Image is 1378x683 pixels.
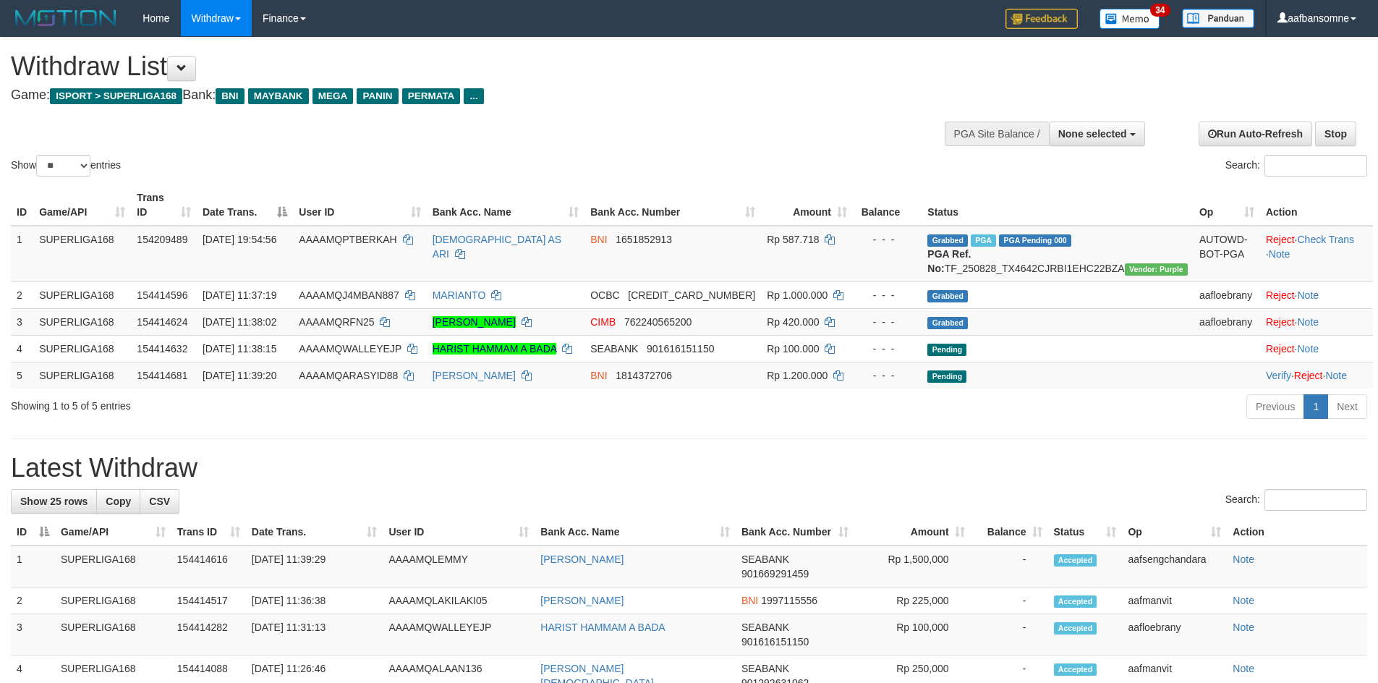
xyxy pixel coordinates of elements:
[927,344,966,356] span: Pending
[853,184,922,226] th: Balance
[854,519,971,546] th: Amount: activate to sort column ascending
[1199,122,1312,146] a: Run Auto-Refresh
[246,614,383,656] td: [DATE] 11:31:13
[1054,595,1097,608] span: Accepted
[299,289,399,301] span: AAAAMQJ4MBAN887
[999,234,1071,247] span: PGA Pending
[971,546,1048,587] td: -
[312,88,354,104] span: MEGA
[1266,343,1295,355] a: Reject
[1303,394,1328,419] a: 1
[1297,316,1319,328] a: Note
[1260,308,1373,335] td: ·
[11,226,33,282] td: 1
[971,614,1048,656] td: -
[11,614,55,656] td: 3
[1048,519,1123,546] th: Status: activate to sort column ascending
[203,370,276,381] span: [DATE] 11:39:20
[433,289,486,301] a: MARIANTO
[131,184,197,226] th: Trans ID: activate to sort column ascending
[590,289,619,301] span: OCBC
[11,587,55,614] td: 2
[11,489,97,514] a: Show 25 rows
[1266,289,1295,301] a: Reject
[1269,248,1290,260] a: Note
[20,496,88,507] span: Show 25 rows
[927,248,971,274] b: PGA Ref. No:
[55,546,171,587] td: SUPERLIGA168
[293,184,426,226] th: User ID: activate to sort column ascending
[106,496,131,507] span: Copy
[11,88,904,103] h4: Game: Bank:
[584,184,761,226] th: Bank Acc. Number: activate to sort column ascending
[761,595,817,606] span: Copy 1997115556 to clipboard
[11,519,55,546] th: ID: activate to sort column descending
[616,234,672,245] span: Copy 1651852913 to clipboard
[1266,316,1295,328] a: Reject
[1260,184,1373,226] th: Action
[1266,234,1295,245] a: Reject
[246,519,383,546] th: Date Trans.: activate to sort column ascending
[1194,308,1260,335] td: aafloebrany
[1297,343,1319,355] a: Note
[971,234,996,247] span: Marked by aafchhiseyha
[55,587,171,614] td: SUPERLIGA168
[1150,4,1170,17] span: 34
[33,335,131,362] td: SUPERLIGA168
[171,614,246,656] td: 154414282
[55,519,171,546] th: Game/API: activate to sort column ascending
[137,316,187,328] span: 154414624
[33,226,131,282] td: SUPERLIGA168
[464,88,483,104] span: ...
[11,155,121,177] label: Show entries
[616,370,672,381] span: Copy 1814372706 to clipboard
[1225,155,1367,177] label: Search:
[1125,263,1188,276] span: Vendor URL: https://trx4.1velocity.biz
[203,289,276,301] span: [DATE] 11:37:19
[1233,663,1254,674] a: Note
[767,234,819,245] span: Rp 587.718
[767,289,828,301] span: Rp 1.000.000
[140,489,179,514] a: CSV
[1054,663,1097,676] span: Accepted
[299,343,401,355] span: AAAAMQWALLEYEJP
[55,614,171,656] td: SUPERLIGA168
[741,663,789,674] span: SEABANK
[171,546,246,587] td: 154414616
[1005,9,1078,29] img: Feedback.jpg
[1122,614,1227,656] td: aafloebrany
[854,587,971,614] td: Rp 225,000
[11,393,563,413] div: Showing 1 to 5 of 5 entries
[741,622,789,633] span: SEABANK
[854,546,971,587] td: Rp 1,500,000
[1325,370,1347,381] a: Note
[922,184,1194,226] th: Status
[859,288,916,302] div: - - -
[433,316,516,328] a: [PERSON_NAME]
[299,370,398,381] span: AAAAMQARASYID88
[1260,226,1373,282] td: · ·
[741,553,789,565] span: SEABANK
[203,234,276,245] span: [DATE] 19:54:56
[540,553,624,565] a: [PERSON_NAME]
[741,568,809,580] span: Copy 901669291459 to clipboard
[1266,370,1291,381] a: Verify
[11,546,55,587] td: 1
[1054,622,1097,635] span: Accepted
[1246,394,1304,419] a: Previous
[33,184,131,226] th: Game/API: activate to sort column ascending
[1100,9,1160,29] img: Button%20Memo.svg
[927,234,968,247] span: Grabbed
[859,232,916,247] div: - - -
[1227,519,1367,546] th: Action
[590,316,616,328] span: CIMB
[383,546,535,587] td: AAAAMQLEMMY
[402,88,461,104] span: PERMATA
[171,519,246,546] th: Trans ID: activate to sort column ascending
[767,370,828,381] span: Rp 1.200.000
[137,234,187,245] span: 154209489
[1260,335,1373,362] td: ·
[767,343,819,355] span: Rp 100.000
[197,184,293,226] th: Date Trans.: activate to sort column descending
[1225,489,1367,511] label: Search:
